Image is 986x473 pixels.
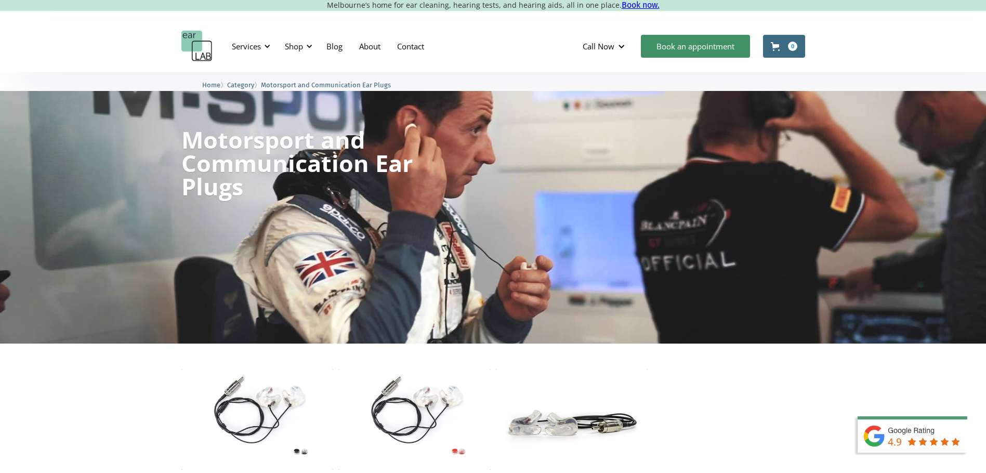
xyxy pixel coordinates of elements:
[788,42,797,51] div: 0
[232,41,261,51] div: Services
[389,31,432,61] a: Contact
[285,41,303,51] div: Shop
[261,80,391,89] a: Motorsport and Communication Ear Plugs
[261,81,391,89] span: Motorsport and Communication Ear Plugs
[202,81,220,89] span: Home
[226,31,273,62] div: Services
[351,31,389,61] a: About
[763,35,805,58] a: Open cart
[181,369,334,470] img: Pro Drivercom Pro 26
[338,369,491,470] img: Pro Drivercom Pro 27
[583,41,614,51] div: Call Now
[574,31,636,62] div: Call Now
[202,80,220,89] a: Home
[227,81,254,89] span: Category
[202,80,227,90] li: 〉
[181,128,458,198] h1: Motorsport and Communication Ear Plugs
[641,35,750,58] a: Book an appointment
[227,80,261,90] li: 〉
[181,31,213,62] a: home
[227,80,254,89] a: Category
[279,31,315,62] div: Shop
[318,31,351,61] a: Blog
